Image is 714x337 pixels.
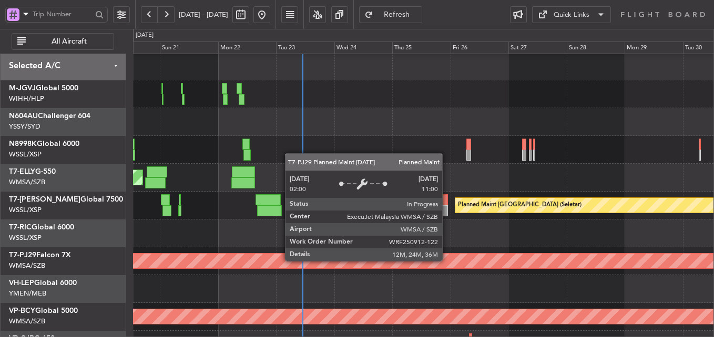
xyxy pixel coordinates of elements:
[9,150,42,159] a: WSSL/XSP
[375,11,419,18] span: Refresh
[334,41,392,54] div: Wed 24
[554,10,589,20] div: Quick Links
[458,197,582,213] div: Planned Maint [GEOGRAPHIC_DATA] (Seletar)
[9,205,42,215] a: WSSL/XSP
[9,307,78,314] a: VP-BCYGlobal 5000
[9,168,56,175] a: T7-ELLYG-550
[136,31,154,40] div: [DATE]
[160,41,218,54] div: Sun 21
[9,196,80,203] span: T7-[PERSON_NAME]
[9,112,38,120] span: N604AU
[9,94,44,103] a: WIHH/HLP
[9,224,32,231] span: T7-RIC
[12,33,114,50] button: All Aircraft
[9,289,46,298] a: YMEN/MEB
[9,233,42,243] a: WSSL/XSP
[567,41,625,54] div: Sun 28
[276,41,334,54] div: Tue 23
[9,85,78,92] a: M-JGVJGlobal 5000
[9,196,123,203] a: T7-[PERSON_NAME]Global 7500
[9,140,37,148] span: N8998K
[9,307,35,314] span: VP-BCY
[9,251,71,259] a: T7-PJ29Falcon 7X
[508,41,566,54] div: Sat 27
[392,41,450,54] div: Thu 25
[532,6,611,23] button: Quick Links
[33,6,92,22] input: Trip Number
[9,177,45,187] a: WMSA/SZB
[9,251,36,259] span: T7-PJ29
[9,168,35,175] span: T7-ELLY
[9,279,34,287] span: VH-LEP
[9,122,40,131] a: YSSY/SYD
[451,41,508,54] div: Fri 26
[9,279,77,287] a: VH-LEPGlobal 6000
[9,112,90,120] a: N604AUChallenger 604
[9,140,79,148] a: N8998KGlobal 6000
[625,41,682,54] div: Mon 29
[9,261,45,270] a: WMSA/SZB
[9,224,74,231] a: T7-RICGlobal 6000
[9,317,45,326] a: WMSA/SZB
[359,6,422,23] button: Refresh
[28,38,110,45] span: All Aircraft
[179,10,228,19] span: [DATE] - [DATE]
[9,85,36,92] span: M-JGVJ
[218,41,276,54] div: Mon 22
